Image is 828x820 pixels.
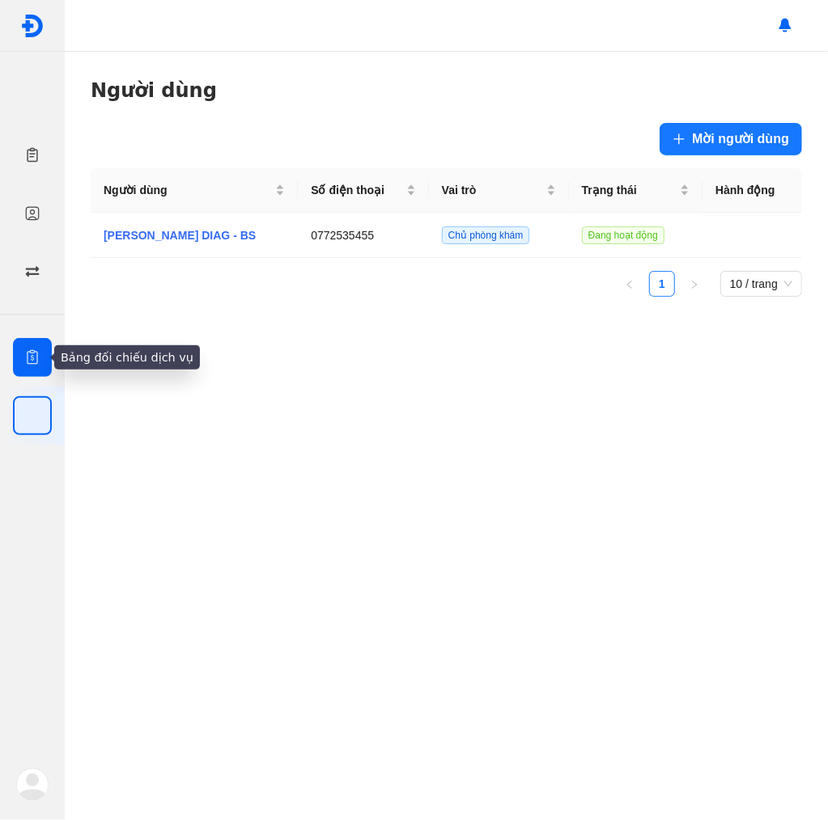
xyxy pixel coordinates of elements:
[442,181,543,199] span: Vai trò
[660,123,802,155] button: plusMời người dùng
[311,229,374,242] span: 0772535455
[582,181,677,199] span: Trạng thái
[682,271,707,297] li: Next Page
[104,181,272,199] span: Người dùng
[91,78,802,104] div: Người dùng
[682,271,707,297] button: right
[730,272,792,296] span: 10 / trang
[16,768,49,801] img: logo
[703,168,802,213] th: Hành động
[692,129,789,149] span: Mời người dùng
[442,226,530,244] span: Chủ phòng khám
[617,271,643,297] button: left
[625,280,635,290] span: left
[617,271,643,297] li: Previous Page
[650,272,674,296] a: 1
[582,226,665,244] span: Đang hoạt động
[649,271,675,297] li: 1
[311,181,402,199] span: Số điện thoại
[104,226,285,244] div: [PERSON_NAME] DIAG - BS
[690,280,699,290] span: right
[20,14,45,38] img: logo
[673,133,686,146] span: plus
